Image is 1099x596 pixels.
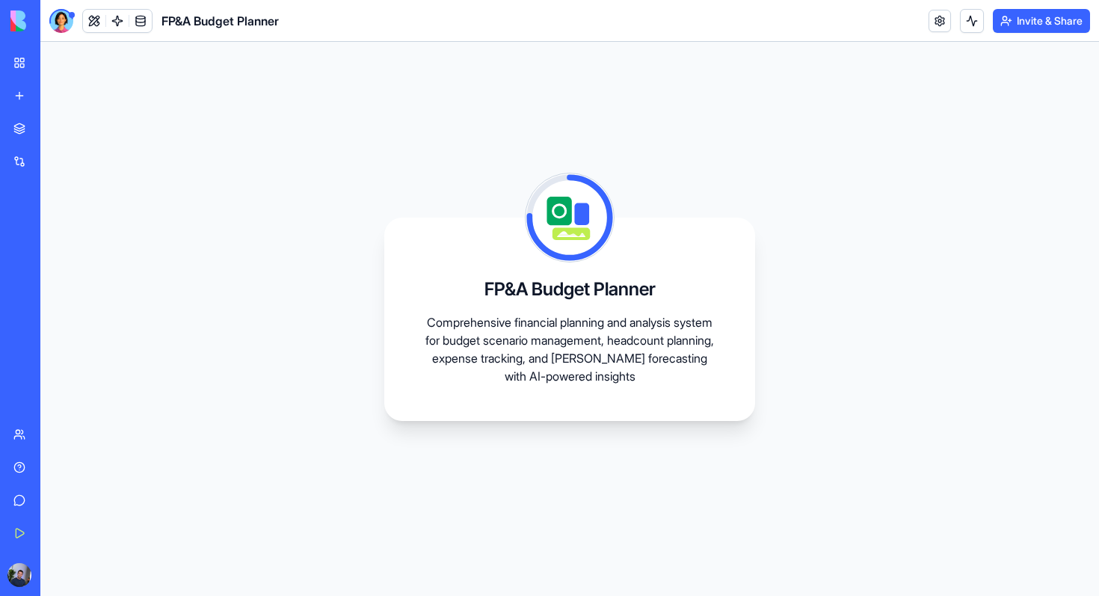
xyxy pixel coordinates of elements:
[7,563,31,587] img: ACg8ocJPVJ-YkUacf3VDf0xPbz2zPqX3npdRyHP-wAB0wgFFLmumAM3l=s96-c
[484,277,656,301] h3: FP&A Budget Planner
[993,9,1090,33] button: Invite & Share
[161,12,279,30] span: FP&A Budget Planner
[420,313,719,385] p: Comprehensive financial planning and analysis system for budget scenario management, headcount pl...
[10,10,103,31] img: logo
